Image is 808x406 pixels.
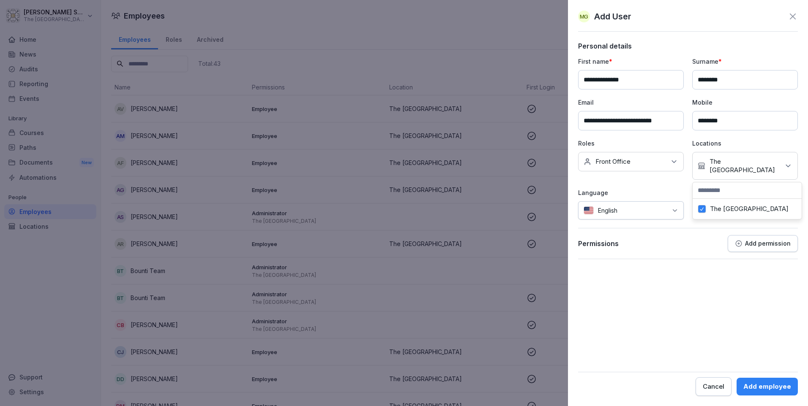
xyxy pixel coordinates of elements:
[703,382,724,391] div: Cancel
[696,377,732,396] button: Cancel
[578,239,619,248] p: Permissions
[692,139,798,148] p: Locations
[578,201,684,219] div: English
[728,235,798,252] button: Add permission
[595,157,631,166] p: Front Office
[710,205,789,213] label: The [GEOGRAPHIC_DATA]
[578,188,684,197] p: Language
[743,382,791,391] div: Add employee
[745,240,791,247] p: Add permission
[710,157,780,174] p: The [GEOGRAPHIC_DATA]
[594,10,631,23] p: Add User
[578,139,684,148] p: Roles
[578,98,684,107] p: Email
[578,11,590,22] div: MG
[584,206,594,214] img: us.svg
[578,57,684,66] p: First name
[578,42,798,50] p: Personal details
[692,98,798,107] p: Mobile
[692,57,798,66] p: Surname
[737,378,798,395] button: Add employee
